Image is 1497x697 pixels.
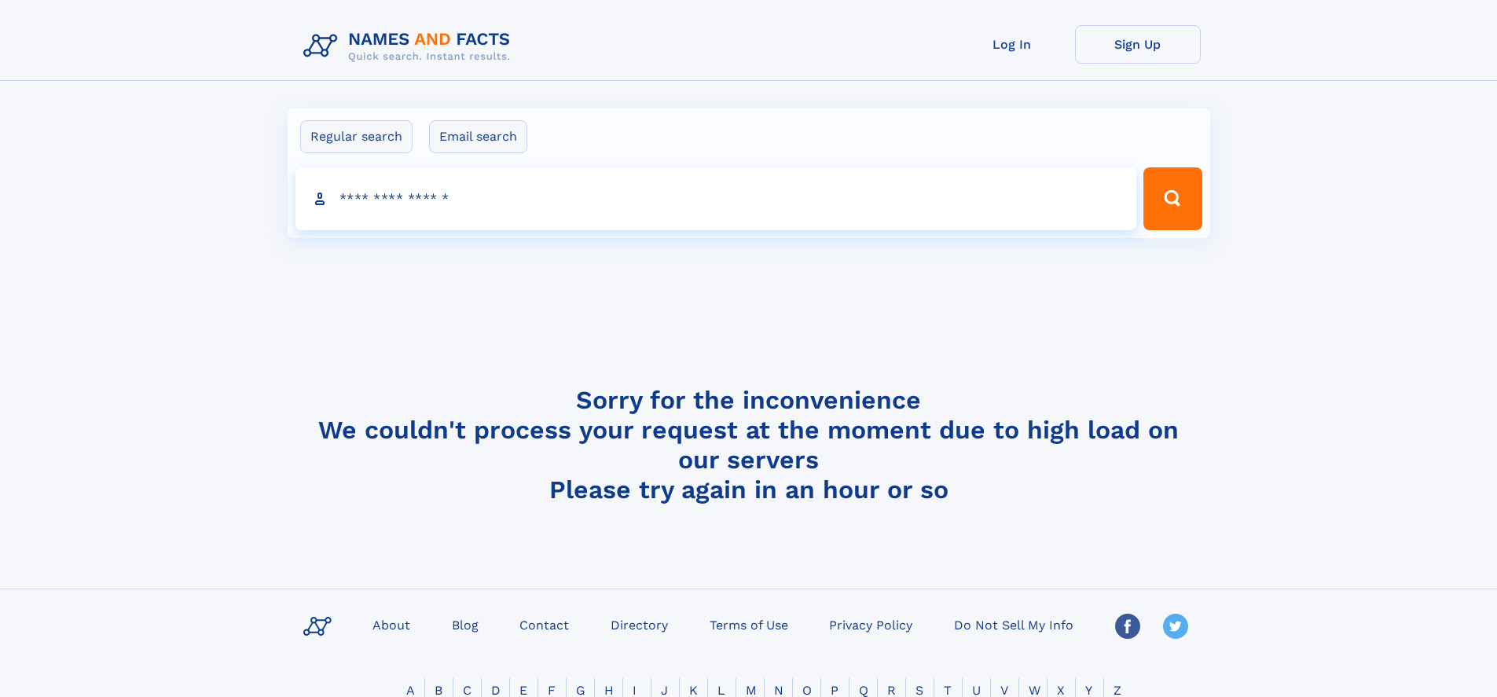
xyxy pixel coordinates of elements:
img: Logo Names and Facts [297,25,523,68]
img: Facebook [1115,614,1140,639]
a: Directory [604,613,674,636]
button: Search Button [1143,167,1202,230]
a: About [366,613,416,636]
label: Regular search [300,120,413,153]
a: Privacy Policy [823,613,919,636]
a: Sign Up [1075,25,1201,64]
a: Terms of Use [703,613,794,636]
a: Blog [446,613,485,636]
label: Email search [429,120,527,153]
a: Do Not Sell My Info [948,613,1080,636]
a: Log In [949,25,1075,64]
h4: Sorry for the inconvenience We couldn't process your request at the moment due to high load on ou... [297,385,1201,504]
img: Twitter [1163,614,1188,639]
a: Contact [513,613,575,636]
input: search input [295,167,1137,230]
